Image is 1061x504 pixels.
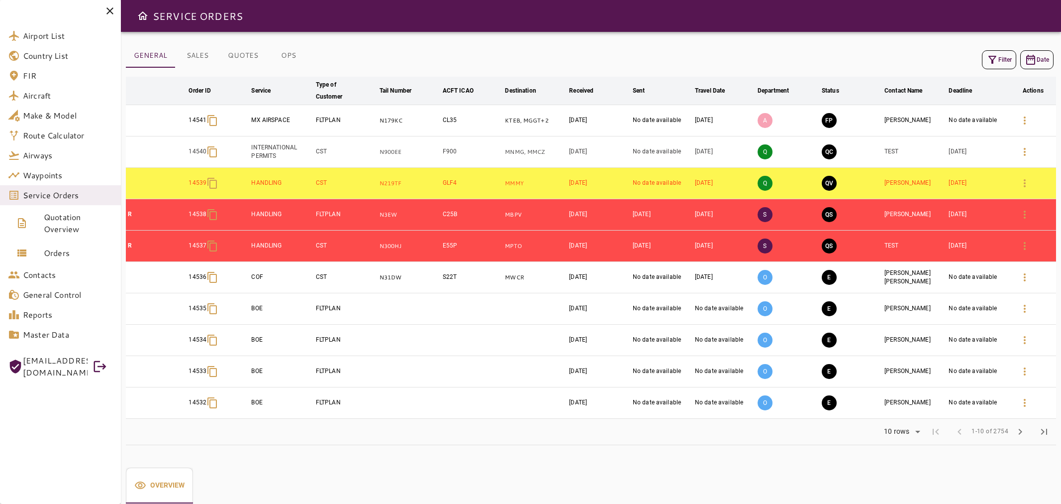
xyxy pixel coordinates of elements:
[1013,171,1037,195] button: Details
[380,85,411,97] div: Tail Number
[567,136,631,168] td: [DATE]
[758,364,772,379] p: O
[380,273,439,282] p: N31DW
[314,293,378,325] td: FLTPLAN
[631,105,693,136] td: No date available
[631,168,693,199] td: No date available
[1032,420,1056,444] span: Last Page
[971,427,1008,437] span: 1-10 of 2754
[693,387,756,419] td: No date available
[505,148,565,156] p: MNMG, MMCZ
[23,110,113,122] span: Make & Model
[947,199,1010,231] td: [DATE]
[314,136,378,168] td: CST
[249,293,313,325] td: BOE
[249,387,313,419] td: BOE
[505,85,549,97] span: Destination
[924,420,948,444] span: First Page
[693,105,756,136] td: [DATE]
[693,262,756,293] td: [DATE]
[505,179,565,188] p: MMMY
[175,44,220,68] button: SALES
[1013,265,1037,289] button: Details
[1014,426,1026,438] span: chevron_right
[189,85,211,97] div: Order ID
[1020,50,1054,69] button: Date
[947,356,1010,387] td: No date available
[249,168,313,199] td: HANDLING
[949,85,972,97] div: Deadline
[505,85,536,97] div: Destination
[314,262,378,293] td: CST
[758,144,772,159] p: Q
[758,333,772,348] p: O
[249,199,313,231] td: HANDLING
[441,136,503,168] td: F900
[758,207,772,222] p: S
[631,231,693,262] td: [DATE]
[884,85,923,97] div: Contact Name
[947,325,1010,356] td: No date available
[633,85,658,97] span: Sent
[189,179,206,187] p: 14539
[505,242,565,251] p: MPTO
[189,273,206,281] p: 14536
[631,387,693,419] td: No date available
[23,169,113,181] span: Waypoints
[189,398,206,407] p: 14532
[567,387,631,419] td: [DATE]
[441,231,503,262] td: E55P
[316,79,363,103] div: Type of Customer
[758,239,772,253] p: S
[380,85,424,97] span: Tail Number
[567,199,631,231] td: [DATE]
[882,136,947,168] td: TEST
[822,176,837,191] button: QUOTE VALIDATED
[695,85,738,97] span: Travel Date
[23,309,113,321] span: Reports
[631,136,693,168] td: No date available
[1013,234,1037,258] button: Details
[505,273,565,282] p: MWCR
[949,85,985,97] span: Deadline
[822,364,837,379] button: EXECUTION
[631,356,693,387] td: No date available
[126,468,193,504] button: Overview
[189,210,206,219] p: 14538
[380,211,439,219] p: N3EW
[443,85,474,97] div: ACFT ICAO
[380,117,439,125] p: N179KC
[882,199,947,231] td: [PERSON_NAME]
[380,242,439,251] p: N300HJ
[881,427,912,436] div: 10 rows
[1013,328,1037,352] button: Details
[249,136,313,168] td: INTERNATIONAL PERMITS
[948,420,971,444] span: Previous Page
[947,231,1010,262] td: [DATE]
[758,301,772,316] p: O
[189,336,206,344] p: 14534
[441,168,503,199] td: GLF4
[126,44,311,68] div: basic tabs example
[23,355,88,378] span: [EMAIL_ADDRESS][DOMAIN_NAME]
[567,262,631,293] td: [DATE]
[822,113,837,128] button: FINAL PREPARATION
[505,211,565,219] p: MBPV
[877,424,924,439] div: 10 rows
[128,210,185,219] p: R
[1013,297,1037,321] button: Details
[314,387,378,419] td: FLTPLAN
[982,50,1016,69] button: Filter
[1038,426,1050,438] span: last_page
[758,176,772,191] p: Q
[947,293,1010,325] td: No date available
[1013,140,1037,164] button: Details
[189,304,206,313] p: 14535
[567,105,631,136] td: [DATE]
[249,231,313,262] td: HANDLING
[695,85,725,97] div: Travel Date
[249,105,313,136] td: MX AIRSPACE
[693,199,756,231] td: [DATE]
[44,211,113,235] span: Quotation Overview
[569,85,593,97] div: Received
